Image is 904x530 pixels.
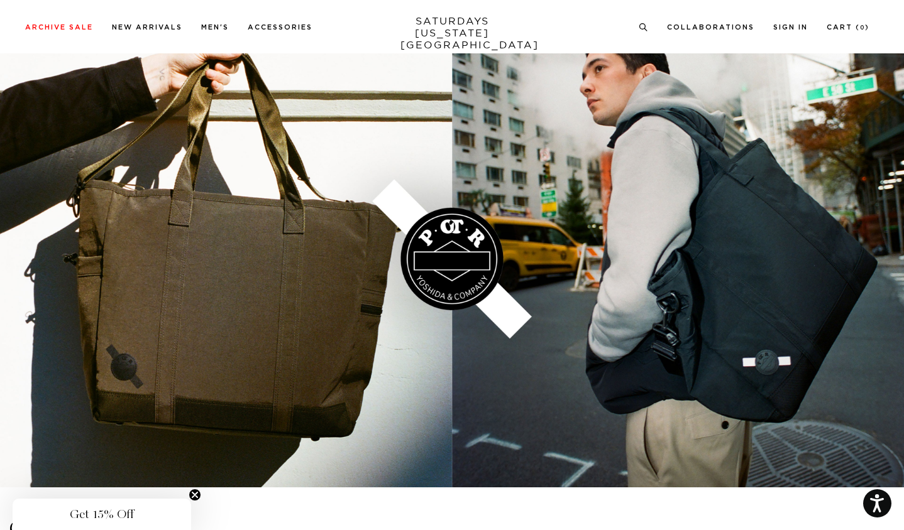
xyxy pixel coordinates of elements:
span: Get 15% Off [70,507,134,522]
a: Accessories [248,24,312,31]
a: Cart (0) [827,24,869,31]
a: SATURDAYS[US_STATE][GEOGRAPHIC_DATA] [400,15,504,51]
a: Men's [201,24,229,31]
div: Get 15% OffClose teaser [13,499,191,530]
a: Sign In [773,24,808,31]
a: Collaborations [667,24,754,31]
button: Close teaser [189,489,201,501]
small: 0 [860,25,865,31]
a: New Arrivals [112,24,182,31]
a: Archive Sale [25,24,93,31]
